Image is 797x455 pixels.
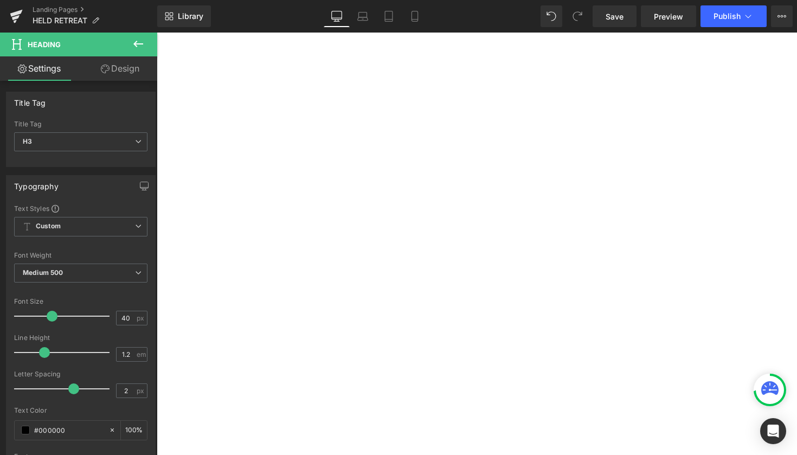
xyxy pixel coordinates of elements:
[178,11,203,21] span: Library
[28,40,61,49] span: Heading
[137,351,146,358] span: em
[36,222,61,231] b: Custom
[760,418,786,444] div: Open Intercom Messenger
[14,176,59,191] div: Typography
[714,12,741,21] span: Publish
[14,204,147,213] div: Text Styles
[14,370,147,378] div: Letter Spacing
[654,11,683,22] span: Preview
[350,5,376,27] a: Laptop
[641,5,696,27] a: Preview
[324,5,350,27] a: Desktop
[23,137,32,145] b: H3
[33,5,157,14] a: Landing Pages
[33,16,87,25] span: HELD RETREAT
[34,424,104,436] input: Color
[14,334,147,342] div: Line Height
[14,120,147,128] div: Title Tag
[541,5,562,27] button: Undo
[81,56,159,81] a: Design
[23,268,63,277] b: Medium 500
[14,298,147,305] div: Font Size
[137,315,146,322] span: px
[771,5,793,27] button: More
[567,5,588,27] button: Redo
[700,5,767,27] button: Publish
[14,92,46,107] div: Title Tag
[137,387,146,394] span: px
[14,252,147,259] div: Font Weight
[157,5,211,27] a: New Library
[121,421,147,440] div: %
[606,11,624,22] span: Save
[402,5,428,27] a: Mobile
[376,5,402,27] a: Tablet
[14,407,147,414] div: Text Color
